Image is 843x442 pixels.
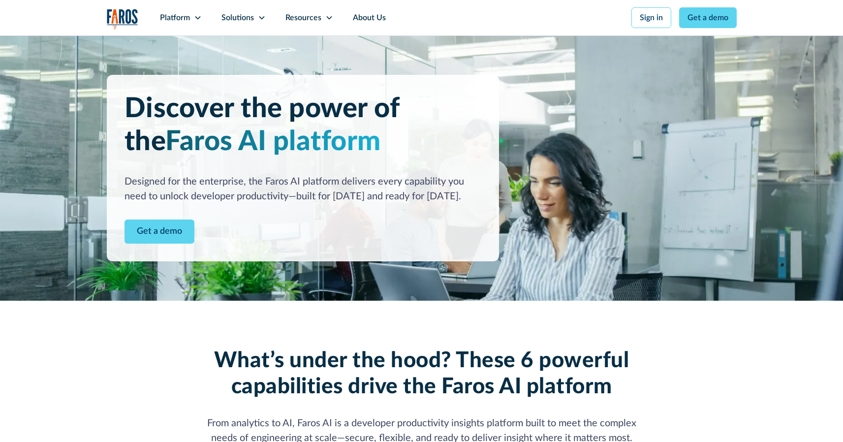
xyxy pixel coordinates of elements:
a: Get a demo [679,7,737,28]
a: home [107,9,138,29]
a: Contact Modal [125,220,194,244]
h1: Discover the power of the [125,93,481,158]
div: Solutions [221,12,254,24]
span: Faros AI platform [165,128,381,156]
h2: What’s under the hood? These 6 powerful capabilities drive the Faros AI platform [195,348,648,400]
div: Designed for the enterprise, the Faros AI platform delivers every capability you need to unlock d... [125,174,481,204]
div: Platform [160,12,190,24]
img: Logo of the analytics and reporting company Faros. [107,9,138,29]
a: Sign in [631,7,671,28]
div: Resources [285,12,321,24]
